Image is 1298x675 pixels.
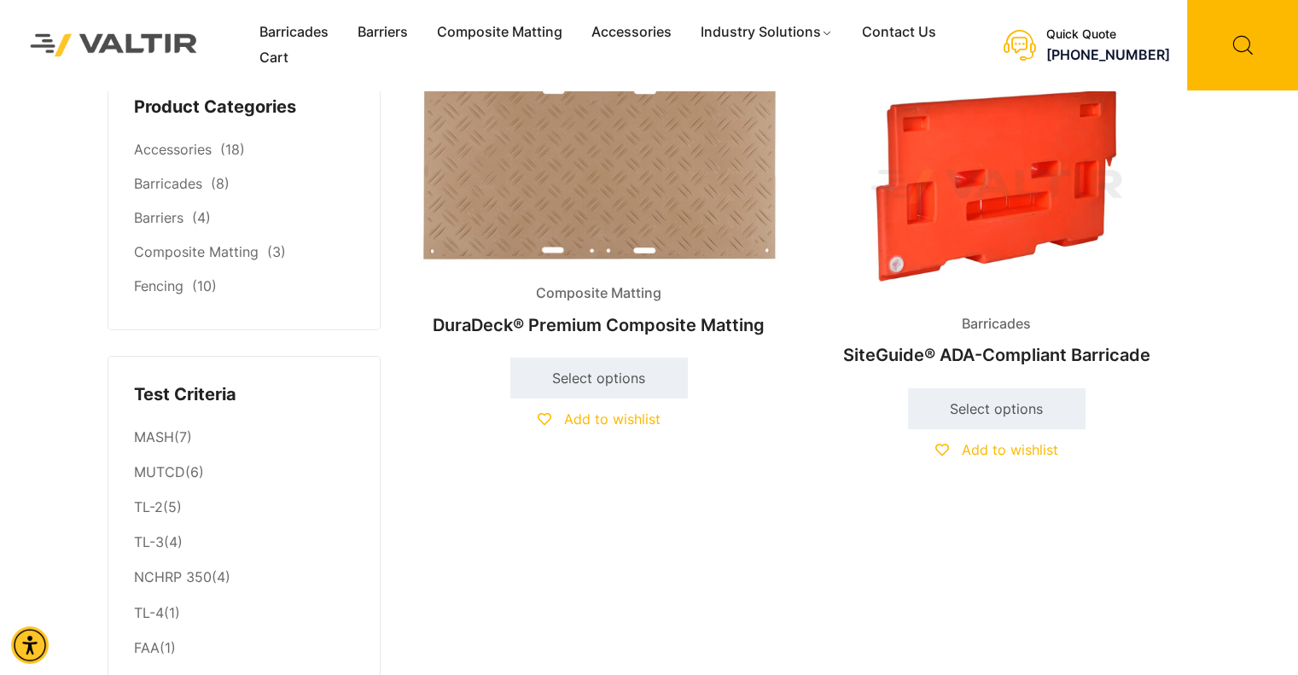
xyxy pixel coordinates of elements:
[245,20,343,45] a: Barricades
[134,568,212,585] a: NCHRP 350
[415,76,783,344] a: Composite MattingDuraDeck® Premium Composite Matting
[134,498,163,515] a: TL-2
[134,277,183,294] a: Fencing
[538,410,661,428] a: Add to wishlist
[134,561,354,596] li: (4)
[847,20,951,45] a: Contact Us
[192,209,211,226] span: (4)
[134,491,354,526] li: (5)
[962,441,1058,458] span: Add to wishlist
[812,76,1181,374] a: BarricadesSiteGuide® ADA-Compliant Barricade
[192,277,217,294] span: (10)
[510,358,688,399] a: Select options for “DuraDeck® Premium Composite Matting”
[1046,46,1170,63] a: call (888) 496-3625
[564,410,661,428] span: Add to wishlist
[134,95,354,120] h4: Product Categories
[134,604,164,621] a: TL-4
[343,20,422,45] a: Barriers
[577,20,686,45] a: Accessories
[134,463,185,480] a: MUTCD
[245,45,303,71] a: Cart
[949,311,1044,337] span: Barricades
[686,20,847,45] a: Industry Solutions
[134,533,164,550] a: TL-3
[134,631,354,661] li: (1)
[13,16,215,73] img: Valtir Rentals
[134,175,202,192] a: Barricades
[134,596,354,631] li: (1)
[220,141,245,158] span: (18)
[812,336,1181,374] h2: SiteGuide® ADA-Compliant Barricade
[134,209,183,226] a: Barriers
[422,20,577,45] a: Composite Matting
[134,382,354,408] h4: Test Criteria
[267,243,286,260] span: (3)
[1046,27,1170,42] div: Quick Quote
[908,388,1086,429] a: Select options for “SiteGuide® ADA-Compliant Barricade”
[935,441,1058,458] a: Add to wishlist
[11,626,49,664] div: Accessibility Menu
[134,526,354,561] li: (4)
[134,456,354,491] li: (6)
[134,420,354,455] li: (7)
[134,141,212,158] a: Accessories
[134,639,160,656] a: FAA
[523,281,674,306] span: Composite Matting
[134,243,259,260] a: Composite Matting
[211,175,230,192] span: (8)
[134,428,174,445] a: MASH
[415,306,783,344] h2: DuraDeck® Premium Composite Matting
